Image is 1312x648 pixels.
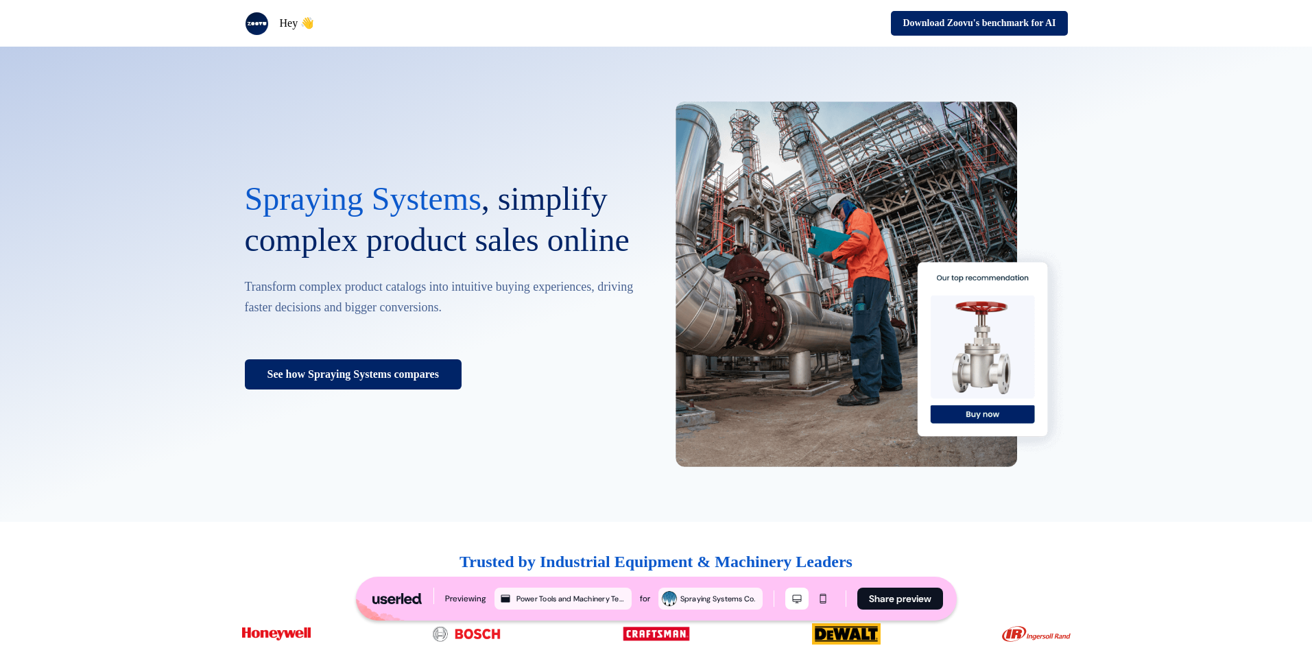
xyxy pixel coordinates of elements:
[811,588,835,610] button: Mobile mode
[245,178,637,261] p: , simplify complex product sales online
[640,592,650,605] div: for
[680,592,760,605] div: Spraying Systems Co.
[891,11,1067,36] button: Download Zoovu's benchmark for AI
[245,359,462,389] a: See how Spraying Systems compares
[857,588,943,610] button: Share preview
[245,180,481,217] span: Spraying Systems
[460,549,852,574] p: Trusted by Industrial Equipment & Machinery Leaders
[445,592,486,605] div: Previewing
[516,592,629,605] div: Power Tools and Machinery Template
[245,277,637,317] p: Transform complex product catalogs into intuitive buying experiences, driving faster decisions an...
[53,605,106,619] div: Content Hub
[280,15,315,32] p: Hey 👋
[785,588,809,610] button: Desktop mode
